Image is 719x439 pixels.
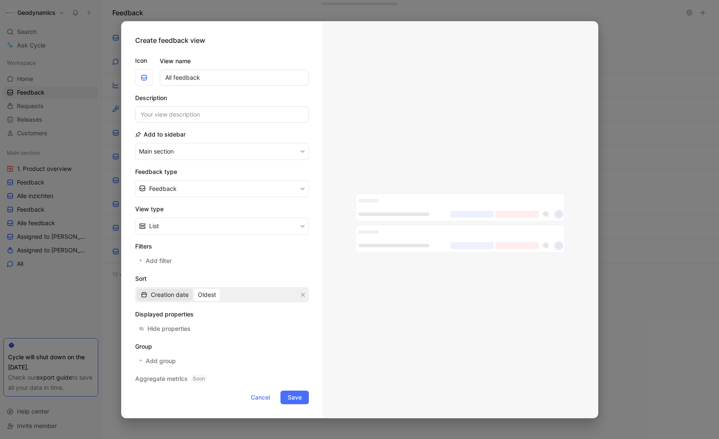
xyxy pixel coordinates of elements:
h2: Create feedback view [135,35,205,45]
h2: Sort [135,274,309,284]
h2: Filters [135,241,309,252]
h2: Aggregate metrics [135,374,309,384]
button: Add group [135,355,181,367]
button: List [135,218,309,235]
h2: Group [135,341,309,352]
button: Hide properties [135,323,194,335]
button: Main section [135,143,309,160]
button: Oldest [194,289,220,301]
span: Feedback [149,184,177,194]
button: Creation date [137,289,192,301]
span: Cancel [251,392,270,403]
label: View name [160,56,309,66]
h2: Add to sidebar [135,129,186,140]
input: Your view description [135,106,309,123]
span: Soon [191,375,207,383]
h2: Displayed properties [135,309,309,319]
span: Creation date [151,290,189,300]
h2: Feedback type [135,167,309,177]
div: Hide properties [147,324,191,334]
span: Save [288,392,302,403]
button: Cancel [244,391,277,404]
h2: View type [135,204,309,214]
h2: Description [135,93,309,103]
span: Add filter [146,256,172,266]
span: Add group [146,356,177,366]
button: Add filter [135,255,177,267]
button: Feedback [135,180,309,197]
span: Oldest [198,290,216,300]
label: Icon [135,56,153,66]
input: Your view name [160,70,309,86]
button: Save [280,391,309,404]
